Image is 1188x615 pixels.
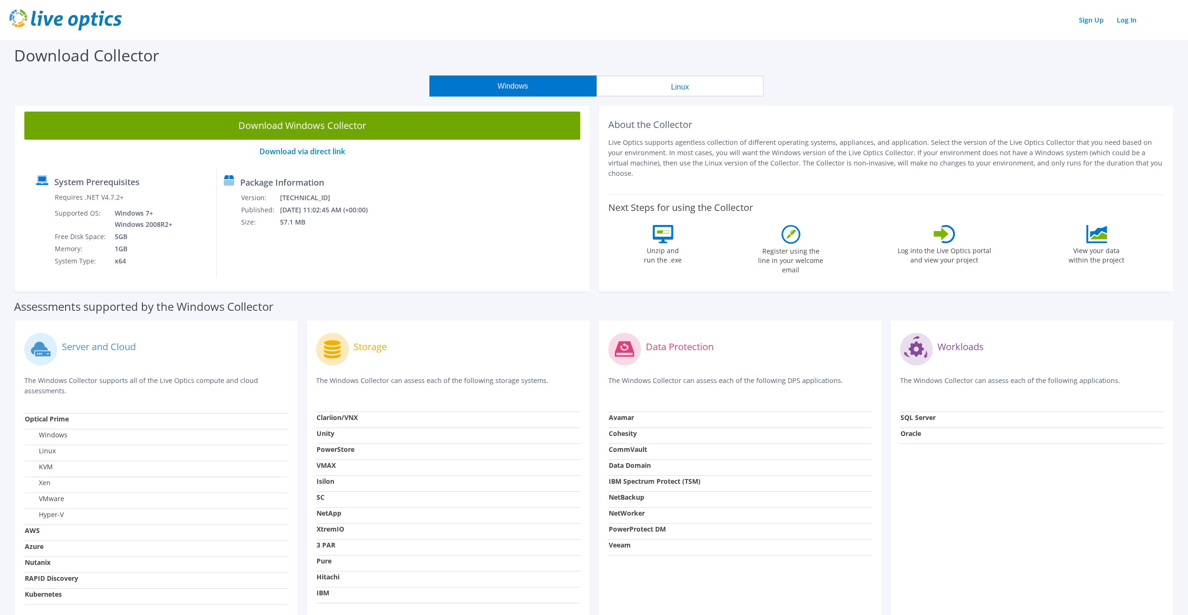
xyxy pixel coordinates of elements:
strong: Hitachi [317,572,339,581]
a: Sign Up [1074,13,1108,27]
label: Package Information [240,178,324,187]
label: Hyper-V [25,510,64,519]
strong: RAPID Discovery [25,574,78,583]
strong: Optical Prime [25,414,69,423]
label: KVM [25,462,53,472]
strong: NetApp [317,509,341,517]
strong: PowerStore [317,445,354,454]
p: The Windows Collector can assess each of the following storage systems. [316,375,580,395]
label: Server and Cloud [62,342,136,352]
td: x64 [108,255,174,267]
strong: NetBackup [609,493,644,502]
label: Log into the Live Optics portal and view your project [897,243,992,265]
h2: About the Collector [608,119,1164,130]
strong: Kubernetes [25,590,62,599]
td: Published: [241,204,280,216]
label: View your data within the project [1063,243,1130,265]
strong: Veeam [609,540,631,549]
td: Windows 7+ Windows 2008R2+ [108,207,174,231]
td: Memory: [54,243,108,255]
label: Register using the line in your welcome email [756,244,826,275]
strong: Avamar [609,413,634,422]
strong: SQL Server [900,413,936,422]
button: Linux [597,75,764,97]
strong: SC [317,493,325,502]
td: Free Disk Space: [54,231,108,243]
strong: PowerProtect DM [609,525,666,533]
p: The Windows Collector supports all of the Live Optics compute and cloud assessments. [24,375,288,396]
a: Download via direct link [259,146,345,157]
td: System Type: [54,255,108,267]
strong: AWS [25,526,40,535]
strong: 3 PAR [317,540,335,549]
label: Assessments supported by the Windows Collector [14,302,273,311]
a: Log In [1112,13,1141,27]
strong: Isilon [317,477,334,486]
strong: IBM [317,588,329,597]
label: Storage [354,342,387,352]
strong: NetWorker [609,509,645,517]
strong: Azure [25,542,44,551]
label: Download Collector [14,45,159,66]
strong: XtremIO [317,525,344,533]
strong: VMAX [317,461,336,470]
strong: Oracle [900,429,921,438]
label: Xen [25,478,51,487]
label: Windows [25,430,67,440]
strong: Cohesity [609,429,637,438]
label: Unzip and run the .exe [642,243,685,265]
td: Size: [241,216,280,228]
label: Linux [25,446,56,456]
strong: Pure [317,556,332,565]
label: VMware [25,494,64,503]
strong: Clariion/VNX [317,413,358,422]
strong: CommVault [609,445,647,454]
label: Next Steps for using the Collector [608,202,753,213]
label: System Prerequisites [54,177,140,187]
label: Workloads [937,342,984,352]
label: Data Protection [646,342,714,352]
td: 57.1 MB [280,216,380,228]
strong: IBM Spectrum Protect (TSM) [609,477,701,486]
td: Supported OS: [54,207,108,231]
td: 5GB [108,231,174,243]
label: Requires .NET V4.7.2+ [55,193,124,202]
strong: Data Domain [609,461,651,470]
img: live_optics_svg.svg [9,9,122,30]
strong: Unity [317,429,334,438]
strong: Nutanix [25,558,51,567]
td: [TECHNICAL_ID] [280,192,380,204]
p: The Windows Collector can assess each of the following applications. [900,375,1164,395]
td: Version: [241,192,280,204]
td: [DATE] 11:02:45 AM (+00:00) [280,204,380,216]
td: 1GB [108,243,174,255]
p: Live Optics supports agentless collection of different operating systems, appliances, and applica... [608,137,1164,179]
button: Windows [429,75,597,97]
p: The Windows Collector can assess each of the following DPS applications. [608,375,872,395]
a: Download Windows Collector [24,112,580,140]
